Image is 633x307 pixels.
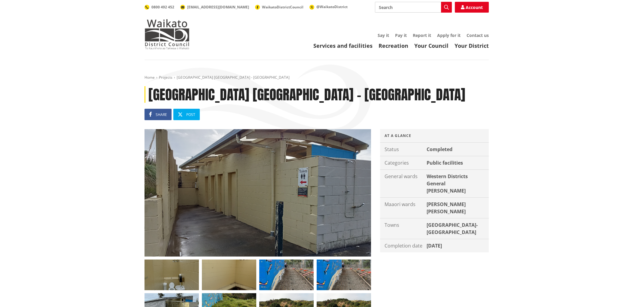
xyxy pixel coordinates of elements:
[425,170,489,197] div: Western Districts General [PERSON_NAME]
[380,129,489,143] div: At a glance
[425,143,489,156] div: Completed
[313,42,373,49] a: Services and facilities
[202,260,256,290] img: Sunset Beach 5
[375,2,452,13] input: Search input
[425,218,489,239] div: [GEOGRAPHIC_DATA]-[GEOGRAPHIC_DATA]
[156,112,167,117] span: Share
[145,75,489,80] nav: breadcrumb
[395,32,407,38] a: Pay it
[413,32,431,38] a: Report it
[380,170,425,197] div: General wards
[380,239,425,252] div: Completion date
[380,218,425,239] div: Towns
[455,2,489,13] a: Account
[180,5,249,10] a: [EMAIL_ADDRESS][DOMAIN_NAME]
[379,42,408,49] a: Recreation
[145,129,371,257] img: Sunset Beach 3
[425,156,489,169] div: Public facilities
[145,86,489,103] h1: [GEOGRAPHIC_DATA] [GEOGRAPHIC_DATA] - [GEOGRAPHIC_DATA]
[159,75,172,80] a: Projects
[437,32,461,38] a: Apply for it
[145,260,199,290] img: Sunset Beach 4
[425,198,489,218] div: [PERSON_NAME] [PERSON_NAME]
[145,5,174,10] a: 0800 492 452
[378,32,389,38] a: Say it
[145,75,155,80] a: Home
[309,4,348,9] a: @WaikatoDistrict
[259,260,314,290] img: Sunset Beach 6
[317,260,371,290] img: Sunset Beach 6
[173,109,200,120] a: Post
[186,112,195,117] span: Post
[380,156,425,169] div: Categories
[425,239,489,252] div: [DATE]
[380,143,425,156] div: Status
[414,42,449,49] a: Your Council
[187,5,249,10] span: [EMAIL_ADDRESS][DOMAIN_NAME]
[455,42,489,49] a: Your District
[255,5,303,10] a: WaikatoDistrictCouncil
[316,4,348,9] span: @WaikatoDistrict
[467,32,489,38] a: Contact us
[145,109,172,120] a: Share
[151,5,174,10] span: 0800 492 452
[380,198,425,218] div: Maaori wards
[177,75,290,80] span: [GEOGRAPHIC_DATA] [GEOGRAPHIC_DATA] - [GEOGRAPHIC_DATA]
[262,5,303,10] span: WaikatoDistrictCouncil
[145,19,190,49] img: Waikato District Council - Te Kaunihera aa Takiwaa o Waikato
